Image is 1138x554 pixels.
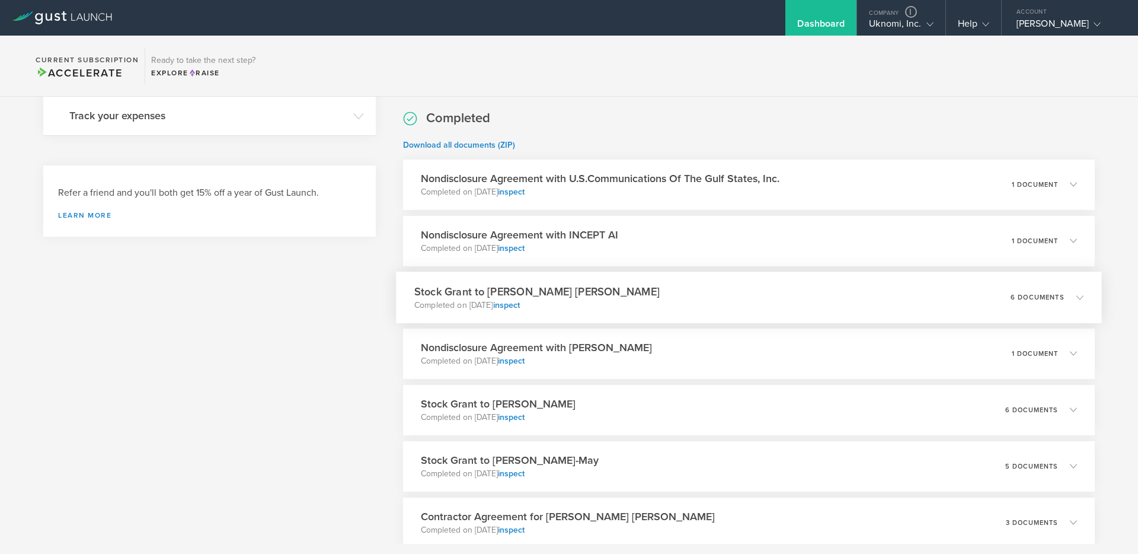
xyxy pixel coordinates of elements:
p: Completed on [DATE] [421,186,779,198]
span: Accelerate [36,66,122,79]
div: [PERSON_NAME] [1016,18,1117,36]
h3: Stock Grant to [PERSON_NAME] [PERSON_NAME] [414,284,660,300]
h3: Stock Grant to [PERSON_NAME]-May [421,453,599,468]
h3: Stock Grant to [PERSON_NAME] [421,396,576,412]
span: Raise [188,69,220,77]
p: Completed on [DATE] [414,299,660,311]
div: Help [958,18,989,36]
h3: Ready to take the next step? [151,56,255,65]
p: 1 document [1012,351,1058,357]
a: inspect [498,187,525,197]
h3: Nondisclosure Agreement with [PERSON_NAME] [421,340,652,355]
p: 1 document [1012,182,1058,188]
div: Dashboard [797,18,845,36]
h3: Track your expenses [69,108,347,123]
div: Uknomi, Inc. [869,18,933,36]
p: 5 documents [1005,463,1058,470]
a: inspect [493,300,520,310]
a: inspect [498,412,525,422]
h2: Completed [426,110,490,127]
p: 3 documents [1006,520,1058,526]
p: 6 documents [1005,407,1058,413]
p: Completed on [DATE] [421,468,599,480]
h3: Refer a friend and you'll both get 15% off a year of Gust Launch. [58,186,361,200]
a: inspect [498,356,525,366]
p: Completed on [DATE] [421,355,652,367]
a: Download all documents (ZIP) [403,140,515,150]
div: Ready to take the next step?ExploreRaise [145,47,261,84]
p: 6 documents [1011,294,1065,300]
h3: Nondisclosure Agreement with U.S.Communications Of The Gulf States, Inc. [421,171,779,186]
p: Completed on [DATE] [421,243,618,254]
h3: Contractor Agreement for [PERSON_NAME] [PERSON_NAME] [421,509,715,524]
h2: Current Subscription [36,56,139,63]
a: inspect [498,469,525,479]
a: Learn more [58,212,361,219]
p: 1 document [1012,238,1058,244]
p: Completed on [DATE] [421,524,715,536]
a: inspect [498,243,525,253]
a: inspect [498,525,525,535]
div: Explore [151,68,255,78]
h3: Nondisclosure Agreement with INCEPT AI [421,227,618,243]
p: Completed on [DATE] [421,412,576,424]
